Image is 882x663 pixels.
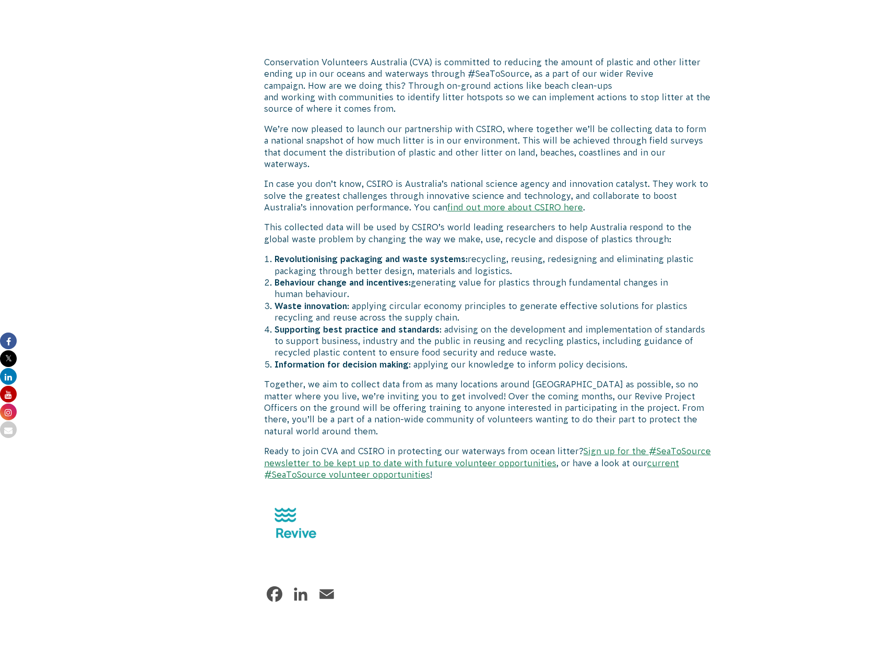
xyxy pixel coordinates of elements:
span: recycling, reusing, redesigning and eliminating plastic packaging through better design, material... [275,254,694,275]
span: : applying circular economy principles to generate effective solutions for plastics recycling and... [275,301,687,322]
a: Sign up for the #SeaToSource newsletter to be kept up to date with future volunteer opportunities [264,446,711,467]
span: generating value for plastics through fundamental changes in human behaviour. [275,278,668,299]
span: Information for decision making [275,360,409,369]
span: Behaviour change and incentives: [275,278,411,287]
span: : advising on the development and implementation of standards to support business, industry and t... [275,325,705,358]
span: Revolutionising packaging and waste systems: [275,254,468,264]
span: Ready to join CVA and CSIRO in protecting our waterways from ocean litter? , or have a look at our ! [264,446,711,479]
p: In case you don’t know, CSIRO is Australia’s national science agency and innovation catalyst. The... [264,178,712,213]
a: Facebook [264,584,285,605]
span: Supporting best practice and standards [275,325,439,334]
img: Revive [264,489,336,560]
a: Email [316,584,337,605]
span: This collected data will be used by CSIRO’s world leading researchers to help Australia respond t... [264,222,692,243]
a: find out more about CSIRO here [447,203,583,212]
span: We’re now pleased to launch our partnership with CSIRO, where together we’ll be collecting data t... [264,124,706,169]
a: LinkedIn [290,584,311,605]
span: Conservation Volunteers Australia (CVA) is committed to reducing the amount of plastic and other ... [264,57,710,114]
span: Waste innovation [275,301,347,311]
a: current #SeaToSource volunteer opportunities [264,458,679,479]
span: Together, we aim to collect data from as many locations around [GEOGRAPHIC_DATA] as possible, so ... [264,380,704,436]
span: : applying our knowledge to inform policy decisions. [409,360,627,369]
